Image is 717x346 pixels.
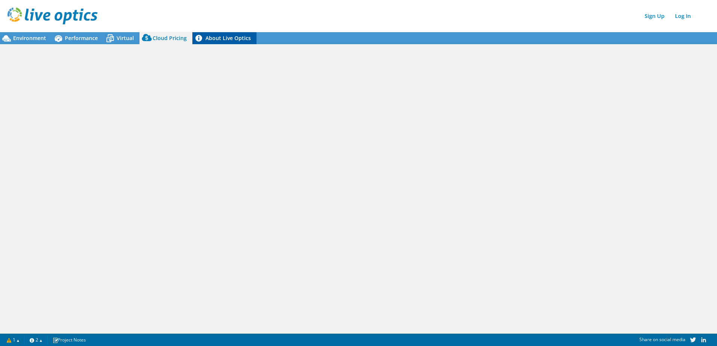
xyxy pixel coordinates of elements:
[24,335,48,345] a: 2
[192,32,256,44] a: About Live Optics
[117,34,134,42] span: Virtual
[1,335,25,345] a: 1
[671,10,694,21] a: Log In
[641,10,668,21] a: Sign Up
[639,336,685,343] span: Share on social media
[47,335,91,345] a: Project Notes
[13,34,46,42] span: Environment
[65,34,98,42] span: Performance
[153,34,187,42] span: Cloud Pricing
[7,7,97,24] img: live_optics_svg.svg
